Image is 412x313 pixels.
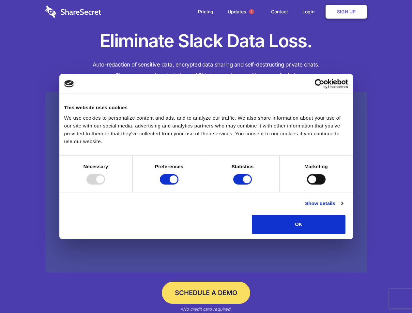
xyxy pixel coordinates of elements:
strong: Marketing [304,164,328,169]
a: Usercentrics Cookiebot - opens in a new window [291,79,348,89]
h4: Auto-redaction of sensitive data, encrypted data sharing and self-destructing private chats. Shar... [45,59,367,81]
a: Schedule a Demo [162,282,250,304]
a: Show details [305,200,343,207]
a: Login [296,2,324,22]
a: Wistia video thumbnail [45,92,367,273]
strong: Necessary [84,164,108,169]
img: logo [64,80,74,87]
a: Contact [265,2,295,22]
h1: Eliminate Slack Data Loss. [45,29,367,53]
span: 1 [249,9,254,14]
div: We use cookies to personalize content and ads, and to analyze our traffic. We also share informat... [64,114,348,145]
div: This website uses cookies [64,104,348,112]
a: Pricing [191,2,220,22]
strong: Statistics [232,164,254,169]
button: OK [252,215,345,234]
img: logo-wordmark-white-trans-d4663122ce5f474addd5e946df7df03e33cb6a1c49d2221995e7729f52c070b2.svg [45,6,101,18]
em: *No credit card required. [180,306,232,312]
a: Sign Up [326,5,367,19]
strong: Preferences [155,164,183,169]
